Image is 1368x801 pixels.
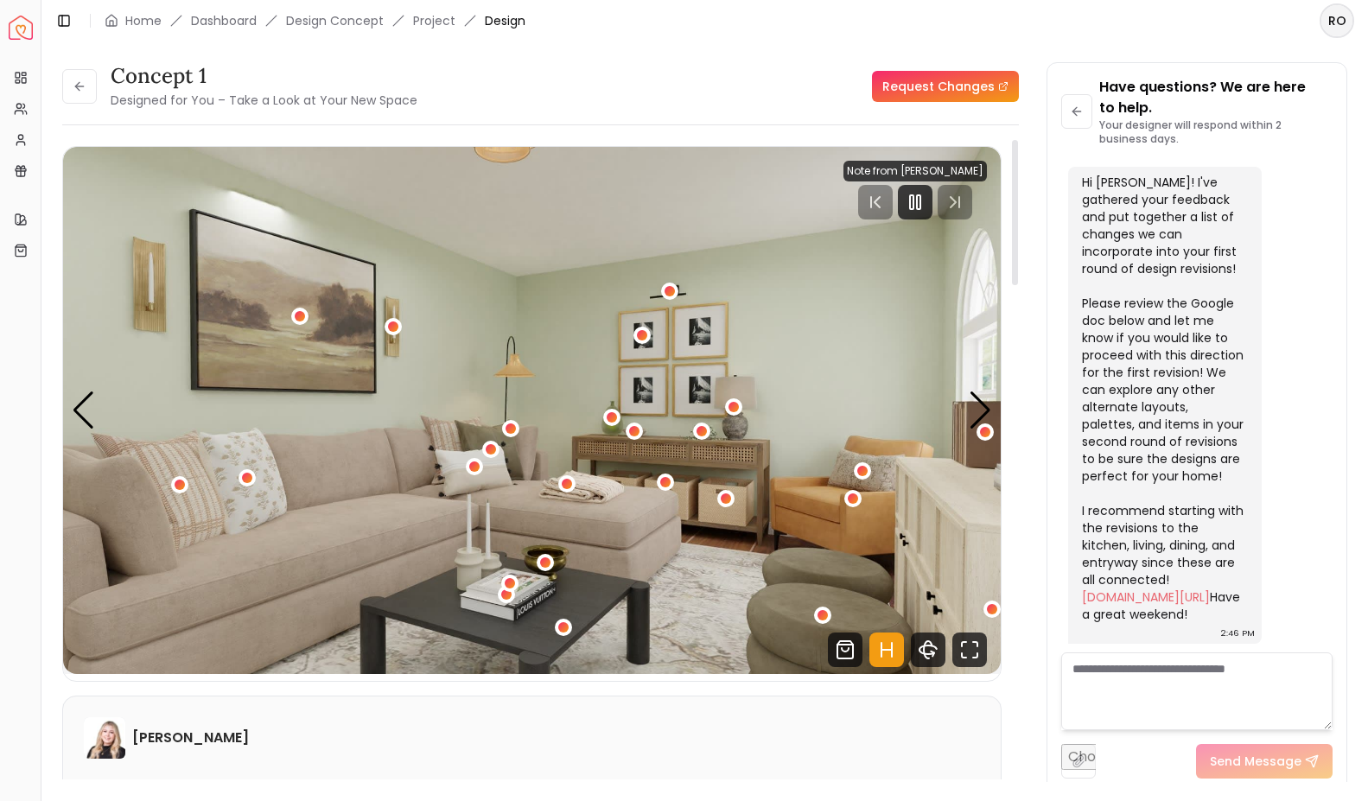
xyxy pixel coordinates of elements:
a: Request Changes [872,71,1019,102]
div: Carousel [63,147,1001,674]
img: Design Render 2 [63,147,1001,674]
div: Previous slide [72,391,95,429]
span: Design [485,12,525,29]
div: Note from [PERSON_NAME] [843,161,987,181]
div: 2:46 PM [1221,625,1255,642]
div: 1 / 6 [63,147,1001,674]
button: RO [1320,3,1354,38]
h3: concept 1 [111,62,417,90]
svg: Hotspots Toggle [869,633,904,667]
small: Designed for You – Take a Look at Your New Space [111,92,417,109]
svg: Pause [905,192,926,213]
p: Your designer will respond within 2 business days. [1099,118,1333,146]
svg: Fullscreen [952,633,987,667]
span: RO [1321,5,1352,36]
img: Spacejoy Logo [9,16,33,40]
a: Spacejoy [9,16,33,40]
img: Hannah James [84,717,125,759]
svg: 360 View [911,633,945,667]
div: Next slide [969,391,992,429]
nav: breadcrumb [105,12,525,29]
h6: [PERSON_NAME] [132,728,249,748]
a: [DOMAIN_NAME][URL] [1082,588,1210,606]
svg: Shop Products from this design [828,633,862,667]
div: Hi [PERSON_NAME]! I've gathered your feedback and put together a list of changes we can incorpora... [1082,174,1244,623]
a: Home [125,12,162,29]
a: Project [413,12,455,29]
a: Dashboard [191,12,257,29]
p: Have questions? We are here to help. [1099,77,1333,118]
li: Design Concept [286,12,384,29]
